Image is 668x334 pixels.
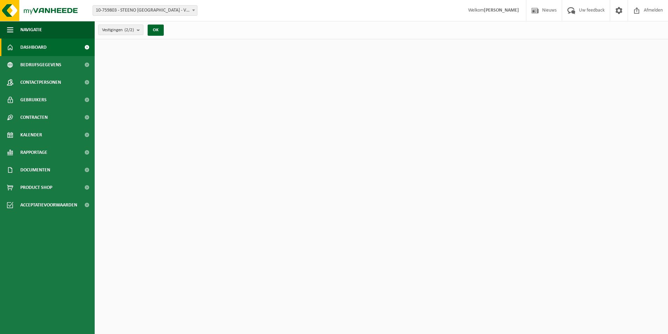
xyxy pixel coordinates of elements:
[20,179,52,196] span: Product Shop
[148,25,164,36] button: OK
[484,8,519,13] strong: [PERSON_NAME]
[20,91,47,109] span: Gebruikers
[124,28,134,32] count: (2/2)
[20,196,77,214] span: Acceptatievoorwaarden
[20,74,61,91] span: Contactpersonen
[20,144,47,161] span: Rapportage
[20,161,50,179] span: Documenten
[20,39,47,56] span: Dashboard
[20,109,48,126] span: Contracten
[20,21,42,39] span: Navigatie
[20,56,61,74] span: Bedrijfsgegevens
[20,126,42,144] span: Kalender
[93,6,197,15] span: 10-759803 - STEENO NV - VICHTE
[93,5,197,16] span: 10-759803 - STEENO NV - VICHTE
[102,25,134,35] span: Vestigingen
[98,25,143,35] button: Vestigingen(2/2)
